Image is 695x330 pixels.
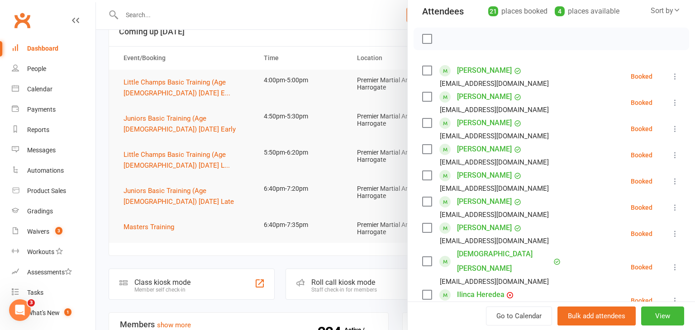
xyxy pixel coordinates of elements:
div: [EMAIL_ADDRESS][DOMAIN_NAME] [440,104,549,116]
a: Automations [12,160,95,181]
div: Booked [631,264,652,270]
div: Attendees [422,5,464,18]
div: [EMAIL_ADDRESS][DOMAIN_NAME] [440,183,549,194]
a: Gradings [12,201,95,222]
a: Product Sales [12,181,95,201]
button: View [641,306,684,325]
div: places booked [488,5,547,18]
div: Product Sales [27,187,66,194]
div: Workouts [27,248,54,255]
div: Booked [631,204,652,211]
div: Dashboard [27,45,58,52]
div: Booked [631,99,652,106]
iframe: Intercom live chat [9,299,31,321]
span: 1 [64,308,71,316]
a: Ilinca Heredea [457,288,505,302]
div: Waivers [27,228,49,235]
div: Sort by [651,5,681,17]
div: Booked [631,231,652,237]
a: People [12,59,95,79]
div: Tasks [27,289,43,296]
div: Messages [27,146,56,154]
a: Messages [12,140,95,160]
div: Reports [27,126,49,133]
div: Booked [631,126,652,132]
div: [EMAIL_ADDRESS][DOMAIN_NAME] [440,156,549,168]
button: Bulk add attendees [557,306,636,325]
div: Booked [631,178,652,184]
a: Go to Calendar [486,306,552,325]
span: 3 [55,227,62,235]
div: 21 [488,6,498,16]
div: Gradings [27,207,53,215]
div: places available [555,5,619,18]
a: Workouts [12,242,95,262]
div: Calendar [27,85,52,93]
div: Booked [631,297,652,304]
a: [DEMOGRAPHIC_DATA][PERSON_NAME] [457,247,551,276]
a: Dashboard [12,38,95,59]
a: Assessments [12,262,95,283]
a: Calendar [12,79,95,99]
a: Clubworx [11,9,33,32]
div: What's New [27,309,60,316]
a: Waivers 3 [12,222,95,242]
a: Tasks [12,283,95,303]
a: Payments [12,99,95,120]
div: [EMAIL_ADDRESS][DOMAIN_NAME] [440,78,549,90]
div: [EMAIL_ADDRESS][DOMAIN_NAME] [440,276,549,288]
a: [PERSON_NAME] [457,90,512,104]
a: [PERSON_NAME] [457,63,512,78]
a: Reports [12,120,95,140]
div: People [27,65,46,72]
a: [PERSON_NAME] [457,116,512,130]
a: [PERSON_NAME] [457,168,512,183]
div: [EMAIL_ADDRESS][DOMAIN_NAME] [440,235,549,247]
div: Booked [631,152,652,158]
span: 3 [28,299,35,306]
a: [PERSON_NAME] [457,194,512,209]
div: 4 [555,6,565,16]
a: [PERSON_NAME] [457,142,512,156]
div: Booked [631,73,652,80]
div: Assessments [27,269,72,276]
div: Automations [27,167,64,174]
a: What's New1 [12,303,95,323]
div: [EMAIL_ADDRESS][DOMAIN_NAME] [440,209,549,221]
div: Payments [27,106,56,113]
a: [PERSON_NAME] [457,221,512,235]
div: [EMAIL_ADDRESS][DOMAIN_NAME] [440,130,549,142]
